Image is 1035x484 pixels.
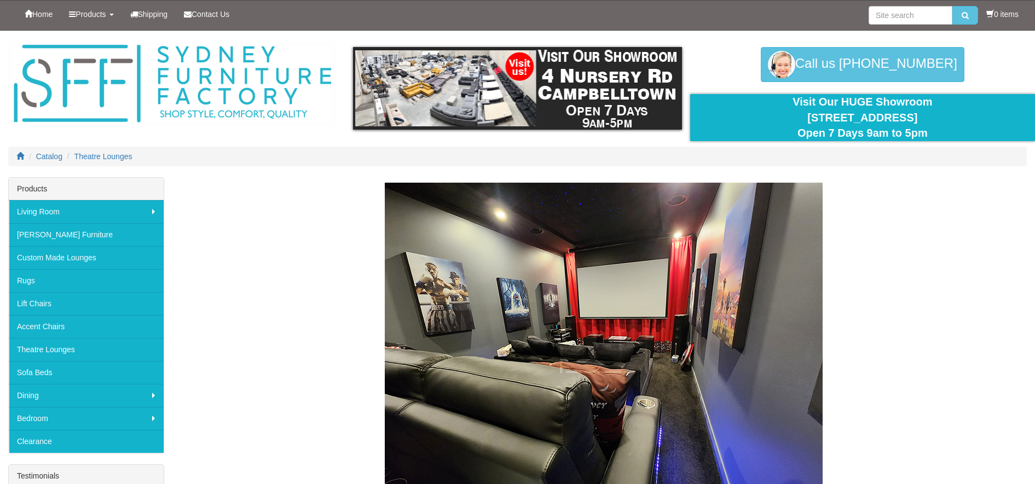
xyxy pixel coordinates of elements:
a: Custom Made Lounges [9,246,164,269]
div: Visit Our HUGE Showroom [STREET_ADDRESS] Open 7 Days 9am to 5pm [698,94,1027,141]
a: Lift Chairs [9,292,164,315]
span: Home [32,10,53,19]
a: Contact Us [176,1,238,28]
span: Contact Us [192,10,229,19]
a: Catalog [36,152,62,161]
img: showroom.gif [353,47,681,130]
a: Bedroom [9,407,164,430]
a: Home [16,1,61,28]
input: Site search [869,6,952,25]
span: Products [76,10,106,19]
a: Clearance [9,430,164,453]
div: Products [9,178,164,200]
li: 0 items [986,9,1019,20]
a: [PERSON_NAME] Furniture [9,223,164,246]
a: Products [61,1,122,28]
a: Rugs [9,269,164,292]
a: Shipping [122,1,176,28]
span: Shipping [138,10,168,19]
a: Sofa Beds [9,361,164,384]
a: Living Room [9,200,164,223]
a: Accent Chairs [9,315,164,338]
a: Dining [9,384,164,407]
a: Theatre Lounges [9,338,164,361]
a: Theatre Lounges [74,152,132,161]
img: Sydney Furniture Factory [8,42,337,126]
